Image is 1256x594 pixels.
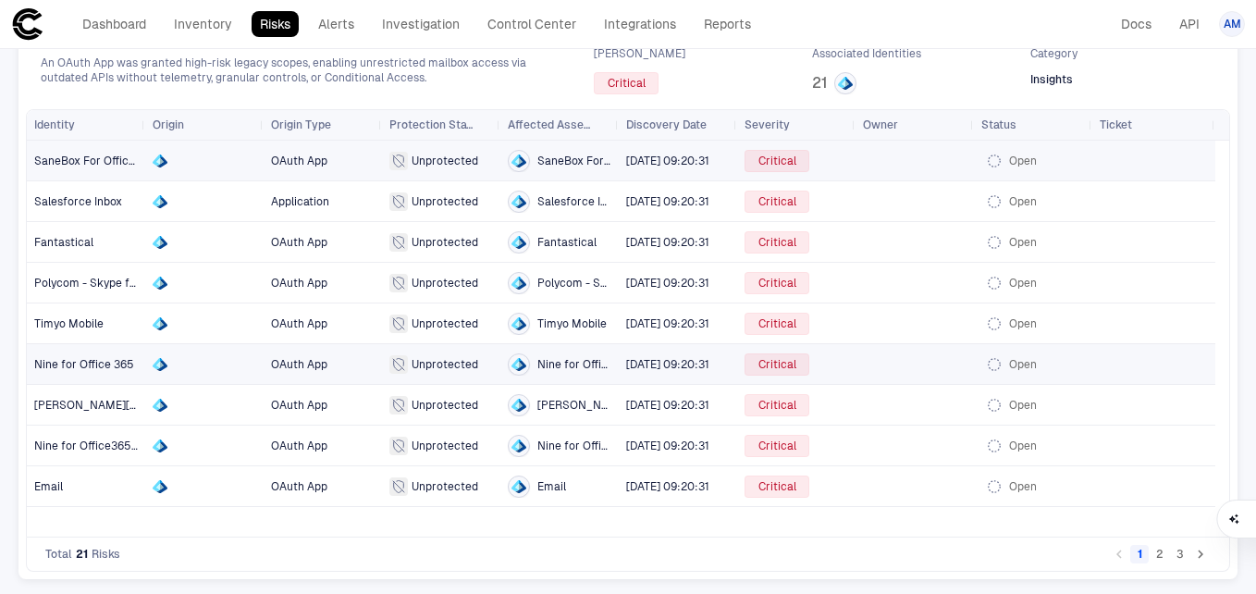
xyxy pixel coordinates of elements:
[608,76,646,91] span: Critical
[34,277,275,290] span: Polycom - Skype for Business Certified Phone
[981,353,1066,376] button: Open
[34,439,157,452] span: Nine for Office365(iOS)
[271,439,327,452] span: OAuth App
[34,358,134,371] span: Nine for Office 365
[34,480,63,493] span: Email
[981,231,1066,254] button: Open
[389,118,474,132] span: Protection Status
[153,194,167,209] div: Entra ID
[1109,543,1211,565] nav: pagination navigation
[981,118,1016,132] span: Status
[1113,11,1160,37] a: Docs
[1191,545,1210,563] button: Go to next page
[1030,72,1073,87] span: Insights
[153,398,167,413] div: Entra ID
[981,313,1066,335] button: Open
[1219,11,1245,37] button: AM
[153,439,167,453] div: Entra ID
[981,272,1066,294] button: Open
[1171,11,1208,37] a: API
[310,11,363,37] a: Alerts
[1009,194,1037,209] span: Open
[34,317,104,330] span: Timyo Mobile
[812,74,827,93] span: 21
[511,194,526,209] div: Entra ID
[758,154,796,168] span: Critical
[537,316,607,331] span: Timyo Mobile
[981,394,1066,416] button: Open
[511,439,526,453] div: Entra ID
[537,479,566,494] span: Email
[537,154,611,168] span: SaneBox For Office365
[76,547,88,562] span: 21
[626,358,709,371] span: 8/19/2025 09:20:31
[626,317,709,330] span: 8/19/2025 09:20:31
[594,46,685,61] span: [PERSON_NAME]
[412,439,478,453] span: Unprotected
[34,399,279,412] span: [PERSON_NAME][DOMAIN_NAME] for Outlook
[271,399,327,412] span: OAuth App
[511,276,526,291] div: Entra ID
[626,480,709,493] span: [DATE] 09:20:31
[34,236,93,249] span: Fantastical
[758,276,796,291] span: Critical
[1130,545,1149,563] button: page 1
[1009,154,1037,168] span: Open
[758,439,796,453] span: Critical
[271,317,327,330] span: OAuth App
[153,316,167,331] div: Entra ID
[92,547,120,562] span: Risks
[537,235,597,250] span: Fantastical
[153,154,167,168] div: Entra ID
[696,11,759,37] a: Reports
[479,11,585,37] a: Control Center
[166,11,240,37] a: Inventory
[1009,276,1037,291] span: Open
[511,357,526,372] div: Entra ID
[745,118,790,132] span: Severity
[758,235,796,250] span: Critical
[153,276,167,291] div: Entra ID
[626,277,709,290] span: 8/19/2025 09:20:31
[1171,545,1189,563] button: Go to page 3
[626,195,709,208] span: 8/19/2025 09:20:31
[511,316,526,331] div: Entra ID
[1009,398,1037,413] span: Open
[45,547,72,562] span: Total
[537,194,611,209] span: Salesforce Inbox
[412,357,478,372] span: Unprotected
[1009,479,1037,494] span: Open
[41,56,560,85] span: An OAuth App was granted high-risk legacy scopes, enabling unrestricted mailbox access via outdat...
[626,399,709,412] span: [DATE] 09:20:31
[271,236,327,249] span: OAuth App
[758,479,796,494] span: Critical
[1151,545,1169,563] button: Go to page 2
[1224,17,1241,31] span: AM
[271,480,327,493] span: OAuth App
[153,357,167,372] div: Entra ID
[626,155,709,167] span: [DATE] 09:20:31
[74,11,154,37] a: Dashboard
[981,435,1066,457] button: Open
[508,118,593,132] span: Affected Assets
[863,118,898,132] span: Owner
[758,398,796,413] span: Critical
[511,398,526,413] div: Entra ID
[511,154,526,168] div: Entra ID
[271,195,329,208] span: Application
[153,235,167,250] div: Entra ID
[412,235,478,250] span: Unprotected
[34,118,75,132] span: Identity
[153,479,167,494] div: Entra ID
[412,398,478,413] span: Unprotected
[271,155,327,167] span: OAuth App
[981,150,1066,172] button: Open
[271,358,327,371] span: OAuth App
[626,118,707,132] span: Discovery Date
[981,191,1066,213] button: Open
[1009,439,1037,453] span: Open
[252,11,299,37] a: Risks
[596,11,684,37] a: Integrations
[812,46,921,61] span: Associated Identities
[537,357,611,372] span: Nine for Office 365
